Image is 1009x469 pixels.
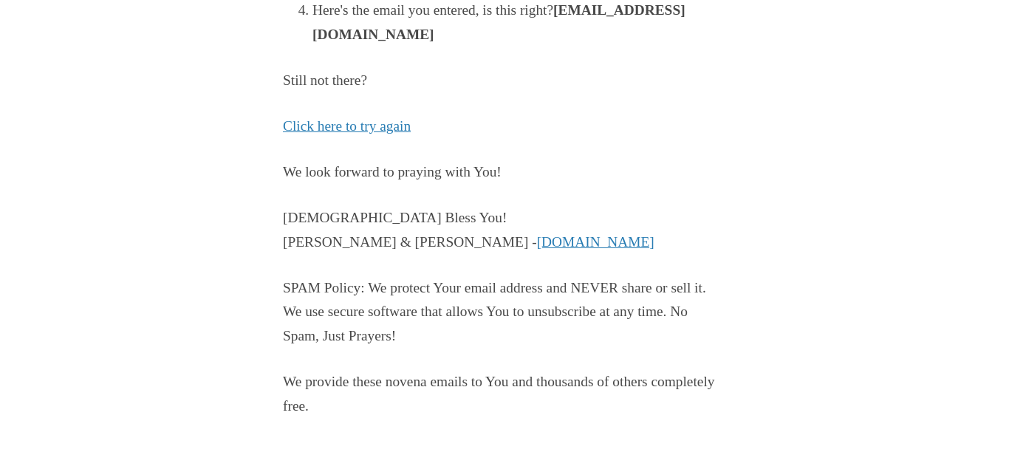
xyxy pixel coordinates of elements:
[283,276,726,349] p: SPAM Policy: We protect Your email address and NEVER share or sell it. We use secure software tha...
[283,206,726,255] p: [DEMOGRAPHIC_DATA] Bless You! [PERSON_NAME] & [PERSON_NAME] -
[312,2,685,42] strong: [EMAIL_ADDRESS][DOMAIN_NAME]
[283,370,726,419] p: We provide these novena emails to You and thousands of others completely free.
[283,118,411,134] a: Click here to try again
[283,69,726,93] p: Still not there?
[537,234,654,250] a: [DOMAIN_NAME]
[283,160,726,185] p: We look forward to praying with You!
